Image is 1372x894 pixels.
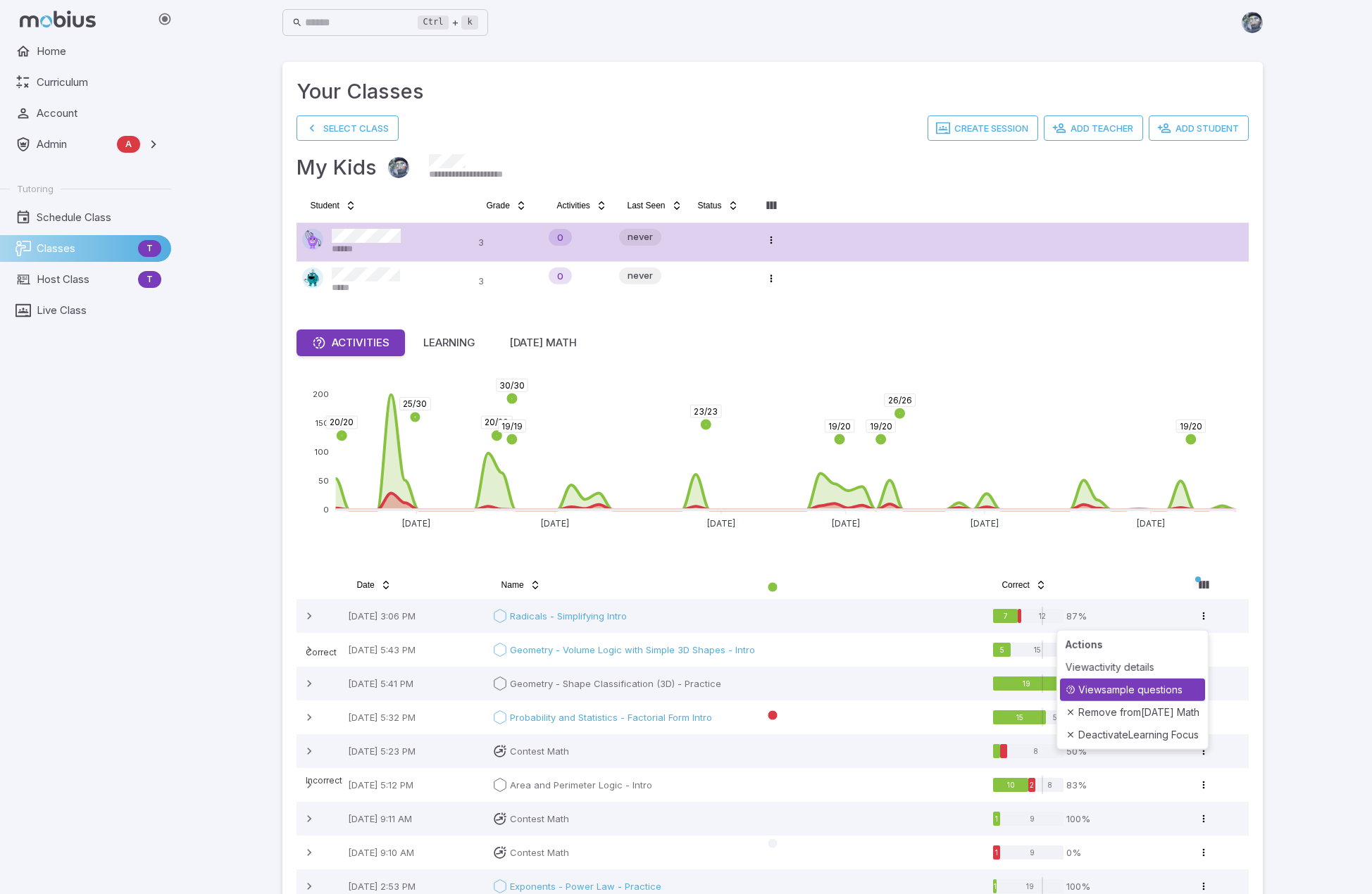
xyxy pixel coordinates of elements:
[1060,701,1205,724] div: Remove from [DATE] Math
[1060,634,1205,656] div: Actions
[418,15,449,30] kbd: Ctrl
[461,15,478,30] kbd: k
[1060,679,1205,701] div: View sample questions
[1060,656,1205,679] div: View activity details
[1060,724,1205,746] div: Deactivate Learning Focus
[418,14,478,31] div: +
[1242,12,1263,33] img: andrew.jpg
